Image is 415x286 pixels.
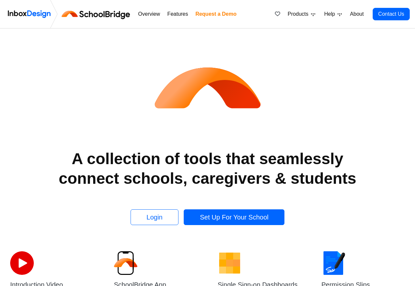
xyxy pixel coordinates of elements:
[60,6,134,22] img: schoolbridge logo
[218,251,241,275] img: 2022_01_13_icon_grid.svg
[166,8,191,21] a: Features
[322,251,345,275] img: 2022_01_18_icon_signature.svg
[133,209,181,225] a: Login
[284,8,317,21] a: Products
[136,8,162,21] a: Overview
[186,209,282,225] a: Set Up For Your School
[321,8,343,21] a: Help
[372,8,410,20] a: Contact Us
[347,8,365,21] a: About
[194,8,238,21] a: Request a Demo
[323,10,337,18] span: Help
[149,29,267,146] img: icon_schoolbridge.svg
[287,10,310,18] span: Products
[10,251,34,275] img: 2022_07_11_icon_video_playback.svg
[52,149,363,188] heading: A collection of tools that seamlessly connect schools, caregivers & students
[114,251,137,275] img: 2022_01_13_icon_sb_app.svg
